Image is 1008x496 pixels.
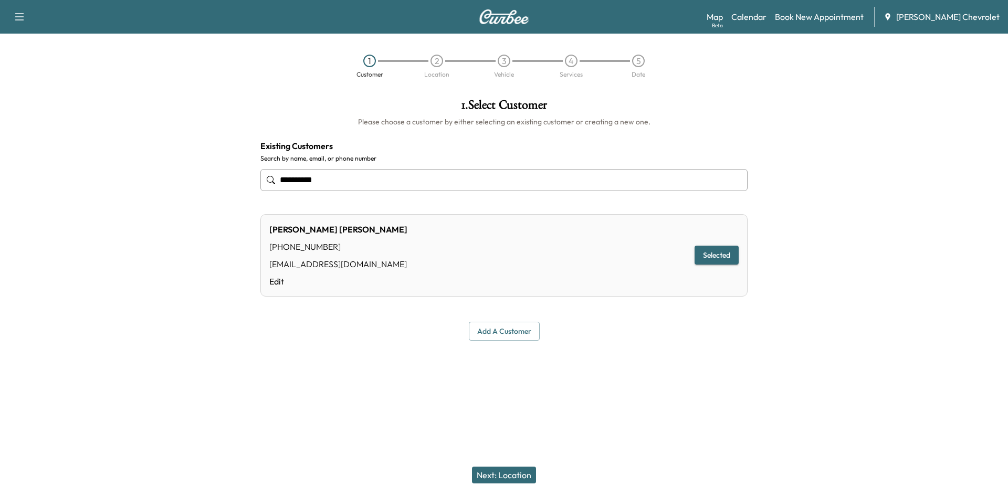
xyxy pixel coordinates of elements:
div: Location [424,71,449,78]
span: [PERSON_NAME] Chevrolet [896,10,1000,23]
div: [PERSON_NAME] [PERSON_NAME] [269,223,407,236]
button: Selected [695,246,739,265]
div: [PHONE_NUMBER] [269,240,407,253]
button: Next: Location [472,467,536,483]
h1: 1 . Select Customer [260,99,748,117]
div: Beta [712,22,723,29]
div: Date [632,71,645,78]
img: Curbee Logo [479,9,529,24]
a: Edit [269,275,407,288]
div: Services [560,71,583,78]
div: 2 [430,55,443,67]
div: Vehicle [494,71,514,78]
div: 3 [498,55,510,67]
button: Add a customer [469,322,540,341]
a: Book New Appointment [775,10,864,23]
div: 1 [363,55,376,67]
a: MapBeta [707,10,723,23]
label: Search by name, email, or phone number [260,154,748,163]
h4: Existing Customers [260,140,748,152]
div: [EMAIL_ADDRESS][DOMAIN_NAME] [269,258,407,270]
a: Calendar [731,10,766,23]
div: 4 [565,55,577,67]
div: 5 [632,55,645,67]
div: Customer [356,71,383,78]
h6: Please choose a customer by either selecting an existing customer or creating a new one. [260,117,748,127]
